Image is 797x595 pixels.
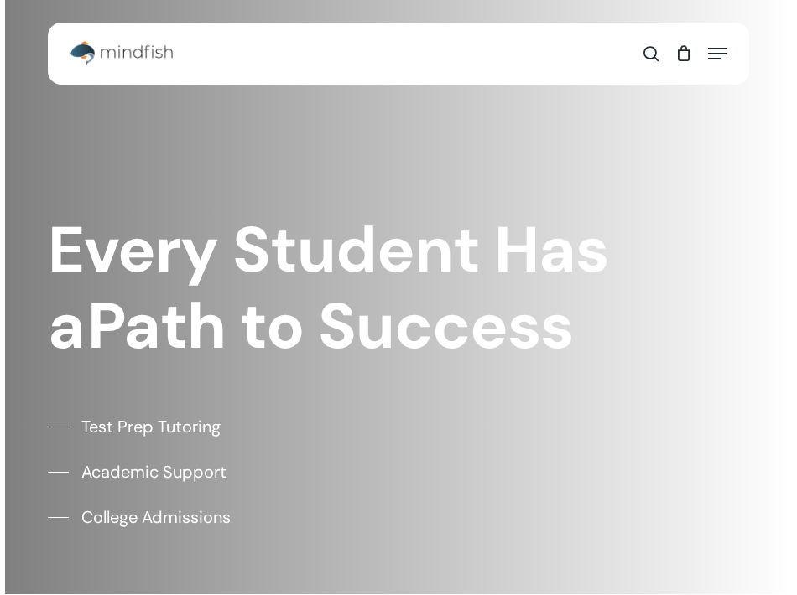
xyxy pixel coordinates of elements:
img: Mindfish Test Prep & Academics [70,41,173,66]
header: Main Menu [48,33,749,75]
a: Academic Support [48,459,227,484]
a: College Admissions [48,504,231,530]
a: Test Prep Tutoring [48,414,221,439]
span: Academic Support [81,459,227,484]
span: College Admissions [81,504,231,530]
span: Test Prep Tutoring [81,414,221,439]
a: Cart [667,33,700,75]
em: Path to Success [85,285,576,368]
h1: Every Student Has a [48,212,748,365]
a: Navigation Menu [708,45,727,62]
